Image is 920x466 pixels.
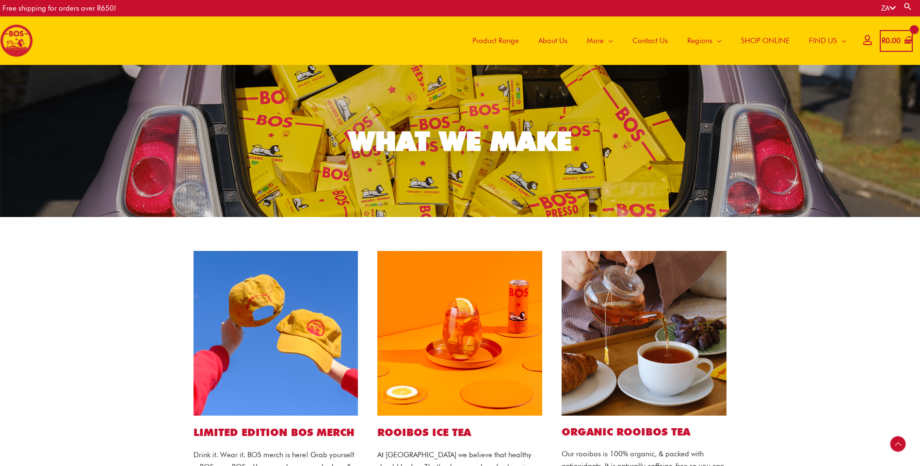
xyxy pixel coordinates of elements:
[678,16,731,65] a: Regions
[562,251,726,416] img: bos tea bags website1
[903,2,913,11] a: Search button
[194,425,358,439] h1: LIMITED EDITION BOS MERCH
[687,26,712,55] span: Regions
[731,16,799,65] a: SHOP ONLINE
[562,425,726,438] h2: Organic ROOIBOS TEA
[632,26,668,55] span: Contact Us
[472,26,519,55] span: Product Range
[349,128,572,155] div: WHAT WE MAKE
[587,26,604,55] span: More
[623,16,678,65] a: Contact Us
[194,251,358,416] img: bos cap
[529,16,577,65] a: About Us
[463,16,529,65] a: Product Range
[880,30,913,52] a: View Shopping Cart, empty
[455,16,856,65] nav: Site Navigation
[882,36,886,45] span: R
[809,26,837,55] span: FIND US
[881,4,896,13] a: ZA
[882,36,901,45] bdi: 0.00
[741,26,790,55] span: SHOP ONLINE
[538,26,567,55] span: About Us
[577,16,623,65] a: More
[377,425,542,439] h1: ROOIBOS ICE TEA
